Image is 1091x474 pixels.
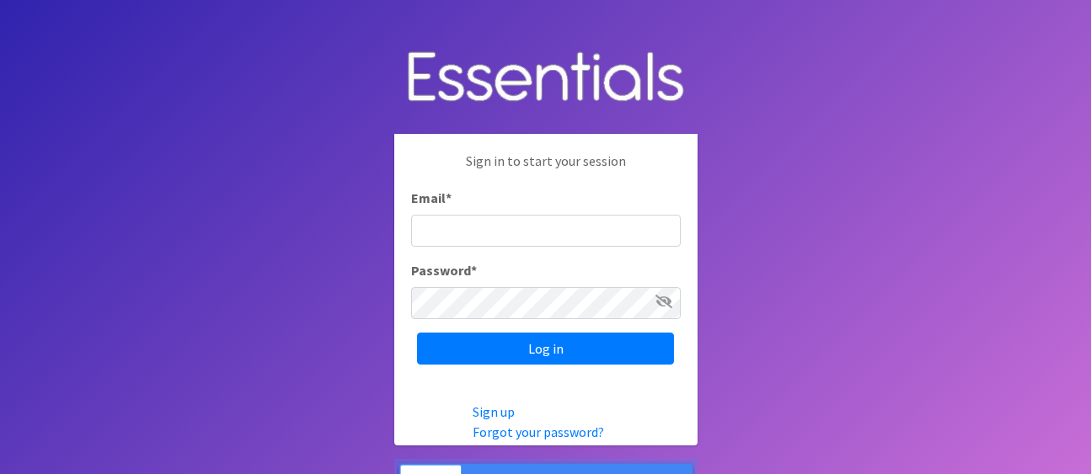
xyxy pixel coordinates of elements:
[473,403,515,420] a: Sign up
[417,333,674,365] input: Log in
[411,188,452,208] label: Email
[411,151,681,188] p: Sign in to start your session
[394,35,698,121] img: Human Essentials
[471,262,477,279] abbr: required
[446,189,452,206] abbr: required
[411,260,477,280] label: Password
[473,423,604,440] a: Forgot your password?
